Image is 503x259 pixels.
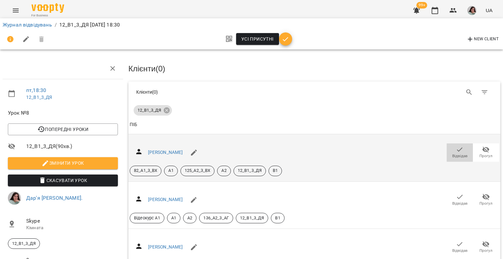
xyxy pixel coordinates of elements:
[130,121,137,129] div: Sort
[130,121,137,129] div: ПІБ
[217,168,230,174] span: А2
[479,153,493,159] span: Прогул
[167,215,180,221] span: А1
[13,176,113,184] span: Скасувати Урок
[447,143,473,162] button: Відвідав
[473,143,499,162] button: Прогул
[479,248,493,253] span: Прогул
[477,84,493,100] button: Фільтр
[130,168,161,174] span: 82_А1_3_ВХ
[452,201,468,206] span: Відвідав
[134,107,165,113] span: 12_В1_3_ДЯ
[236,215,268,221] span: 12_В1_3_ДЯ
[136,89,309,95] div: Клієнти ( 0 )
[31,3,64,13] img: Voopty Logo
[483,4,495,16] button: UA
[8,175,118,186] button: Скасувати Урок
[8,3,24,18] button: Menu
[26,142,118,150] span: 12_В1_3_ДЯ ( 90 хв. )
[199,215,233,221] span: 136_А2_3_АГ
[148,197,183,202] a: [PERSON_NAME]
[8,123,118,135] button: Попередні уроки
[26,217,118,225] span: Skype
[134,105,172,116] div: 12_В1_3_ДЯ
[479,201,493,206] span: Прогул
[183,215,196,221] span: А2
[26,225,118,231] p: Кімната
[234,168,266,174] span: 12_В1_3_ДЯ
[55,21,57,29] li: /
[130,121,499,129] span: ПІБ
[236,33,279,45] button: Усі присутні
[452,153,468,159] span: Відвідав
[269,168,282,174] span: В1
[486,7,493,14] span: UA
[8,238,40,249] div: 12_В1_3_ДЯ
[8,192,21,205] img: af639ac19055896d32b34a874535cdcb.jpeg
[466,35,499,43] span: New Client
[8,157,118,169] button: Змінити урок
[452,248,468,253] span: Відвідав
[130,215,164,221] span: Відеокурс А1
[8,109,118,117] span: Урок №8
[26,95,52,100] a: 12_В1_3_ДЯ
[128,82,500,102] div: Table Toolbar
[59,21,120,29] p: 12_В1_3_ДЯ [DATE] 18:30
[467,6,476,15] img: af639ac19055896d32b34a874535cdcb.jpeg
[417,2,427,9] span: 99+
[461,84,477,100] button: Search
[473,238,499,256] button: Прогул
[13,125,113,133] span: Попередні уроки
[148,150,183,155] a: [PERSON_NAME]
[8,241,40,247] span: 12_В1_3_ДЯ
[241,35,274,43] span: Усі присутні
[13,159,113,167] span: Змінити урок
[26,195,83,201] a: Дар'я [PERSON_NAME].
[26,87,46,93] a: пт , 18:30
[164,168,177,174] span: А1
[3,22,52,28] a: Журнал відвідувань
[473,191,499,209] button: Прогул
[128,65,500,73] h3: Клієнти ( 0 )
[31,13,64,18] span: For Business
[465,34,500,45] button: New Client
[181,168,214,174] span: 125_А2_3_ВХ
[447,238,473,256] button: Відвідав
[3,21,500,29] nav: breadcrumb
[271,215,284,221] span: В1
[447,191,473,209] button: Відвідав
[148,244,183,250] a: [PERSON_NAME]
